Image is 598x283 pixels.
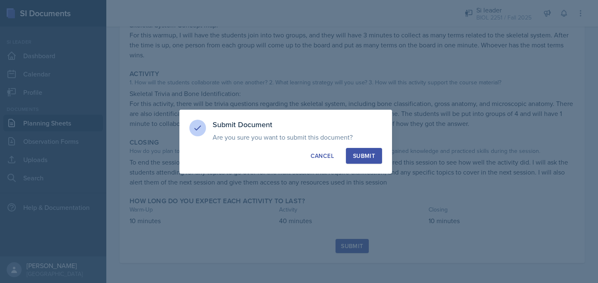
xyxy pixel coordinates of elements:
div: Submit [353,152,375,160]
h3: Submit Document [213,120,382,130]
div: Cancel [311,152,334,160]
button: Submit [346,148,382,164]
p: Are you sure you want to submit this document? [213,133,382,141]
button: Cancel [304,148,341,164]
